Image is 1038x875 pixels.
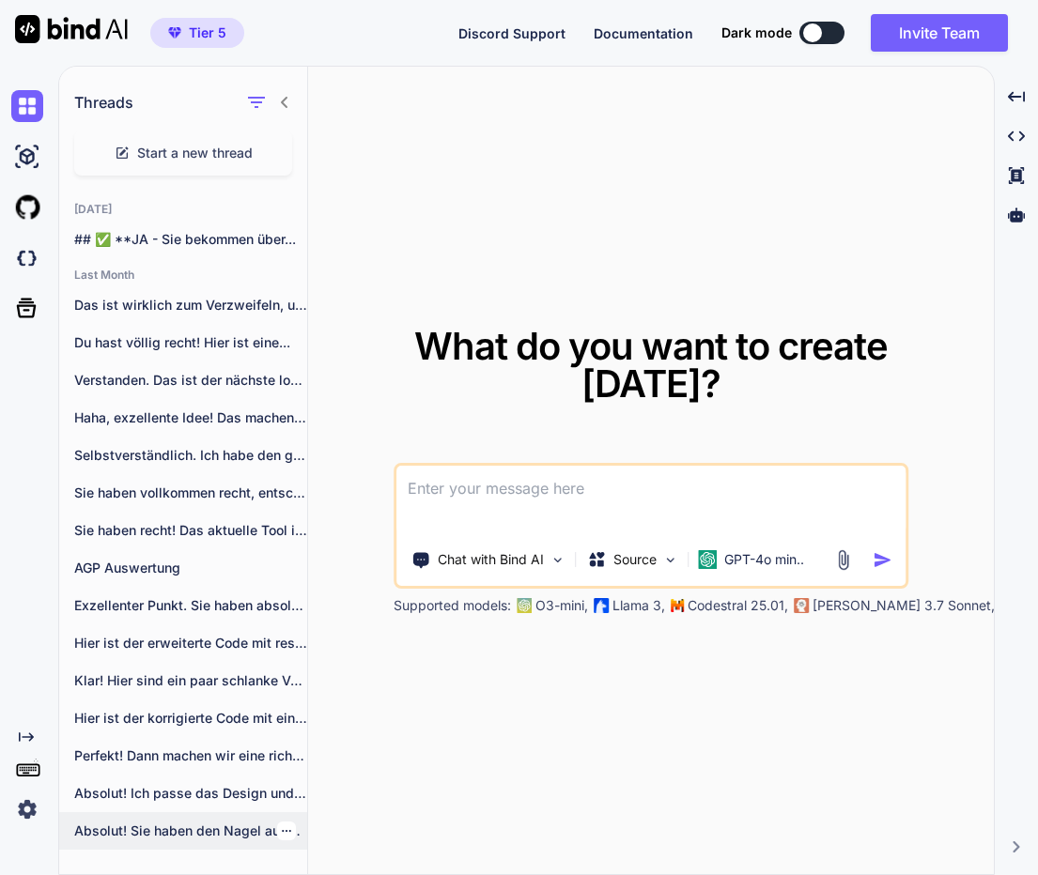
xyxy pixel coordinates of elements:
[74,596,307,615] p: Exzellenter Punkt. Sie haben absolut recht. Das...
[11,242,43,274] img: darkCloudIdeIcon
[74,521,307,540] p: Sie haben recht! Das aktuelle Tool ist...
[688,596,788,615] p: Codestral 25.01,
[189,23,226,42] span: Tier 5
[873,550,892,570] img: icon
[662,552,678,568] img: Pick Models
[724,550,804,569] p: GPT-4o min..
[871,14,1008,52] button: Invite Team
[74,296,307,315] p: Das ist wirklich zum Verzweifeln, und es...
[832,549,854,571] img: attachment
[11,141,43,173] img: ai-studio
[74,671,307,690] p: Klar! Hier sind ein paar schlanke Varianten,...
[74,634,307,652] p: Hier ist der erweiterte Code mit responsiven...
[594,598,609,613] img: Llama2
[74,333,307,352] p: Du hast völlig recht! Hier ist eine...
[394,596,511,615] p: Supported models:
[11,90,43,122] img: chat
[594,23,693,43] button: Documentation
[168,27,181,38] img: premium
[74,230,307,249] p: ## ✅ **JA - Sie bekommen über...
[612,596,665,615] p: Llama 3,
[458,25,565,41] span: Discord Support
[11,793,43,825] img: settings
[438,550,544,569] p: Chat with Bind AI
[535,596,588,615] p: O3-mini,
[59,202,307,217] h2: [DATE]
[458,23,565,43] button: Discord Support
[15,15,128,43] img: Bind AI
[150,18,244,48] button: premiumTier 5
[813,596,995,615] p: [PERSON_NAME] 3.7 Sonnet,
[137,144,253,162] span: Start a new thread
[74,746,307,765] p: Perfekt! Dann machen wir eine richtig ausführliche,...
[721,23,792,42] span: Dark mode
[11,192,43,223] img: githubLight
[74,484,307,502] p: Sie haben vollkommen recht, entschuldigen Sie bitte....
[74,709,307,728] p: Hier ist der korrigierte Code mit einem...
[74,784,307,803] p: Absolut! Ich passe das Design und die...
[613,550,657,569] p: Source
[74,408,307,427] p: Haha, exzellente Idee! Das machen wir. Ein...
[414,323,888,407] span: What do you want to create [DATE]?
[671,599,684,612] img: Mistral-AI
[74,821,307,840] p: Absolut! Sie haben den Nagel auf den...
[59,268,307,283] h2: Last Month
[698,550,717,569] img: GPT-4o mini
[550,552,565,568] img: Pick Tools
[74,446,307,465] p: Selbstverständlich. Ich habe den gesamten Code überprüft,...
[794,598,809,613] img: claude
[594,25,693,41] span: Documentation
[74,91,133,114] h1: Threads
[74,559,307,577] p: AGP Auswertung
[74,371,307,390] p: Verstanden. Das ist der nächste logische Schritt,...
[517,598,532,613] img: GPT-4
